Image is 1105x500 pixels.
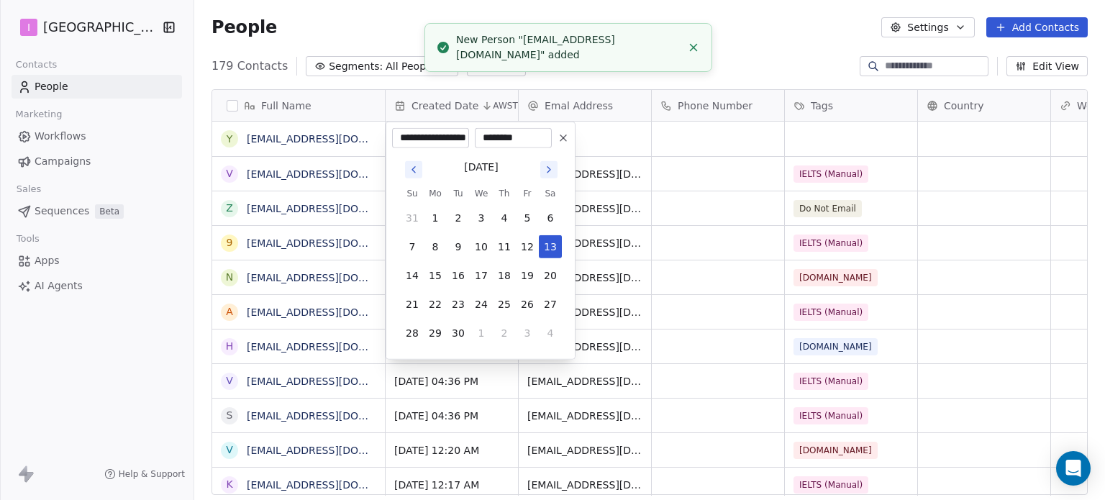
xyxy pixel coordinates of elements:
button: 28 [401,322,424,345]
button: 4 [539,322,562,345]
button: 22 [424,293,447,316]
button: 26 [516,293,539,316]
button: 15 [424,264,447,287]
button: 13 [539,235,562,258]
button: 21 [401,293,424,316]
button: 3 [516,322,539,345]
button: 2 [493,322,516,345]
th: Saturday [539,186,562,201]
button: 19 [516,264,539,287]
button: 23 [447,293,470,316]
button: 1 [424,206,447,229]
button: 27 [539,293,562,316]
button: 24 [470,293,493,316]
div: [DATE] [464,160,498,175]
th: Friday [516,186,539,201]
button: 2 [447,206,470,229]
button: 31 [401,206,424,229]
div: New Person "[EMAIL_ADDRESS][DOMAIN_NAME]" added [456,32,681,63]
button: 10 [470,235,493,258]
th: Monday [424,186,447,201]
th: Thursday [493,186,516,201]
button: Close toast [684,38,703,57]
th: Wednesday [470,186,493,201]
button: 8 [424,235,447,258]
button: 5 [516,206,539,229]
button: 3 [470,206,493,229]
button: 30 [447,322,470,345]
button: 6 [539,206,562,229]
button: Go to previous month [404,160,424,180]
button: 14 [401,264,424,287]
button: 20 [539,264,562,287]
button: 17 [470,264,493,287]
button: 16 [447,264,470,287]
button: 7 [401,235,424,258]
th: Sunday [401,186,424,201]
button: 1 [470,322,493,345]
button: 12 [516,235,539,258]
button: 25 [493,293,516,316]
button: 29 [424,322,447,345]
button: 11 [493,235,516,258]
button: 4 [493,206,516,229]
button: Go to next month [539,160,559,180]
button: 18 [493,264,516,287]
th: Tuesday [447,186,470,201]
button: 9 [447,235,470,258]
